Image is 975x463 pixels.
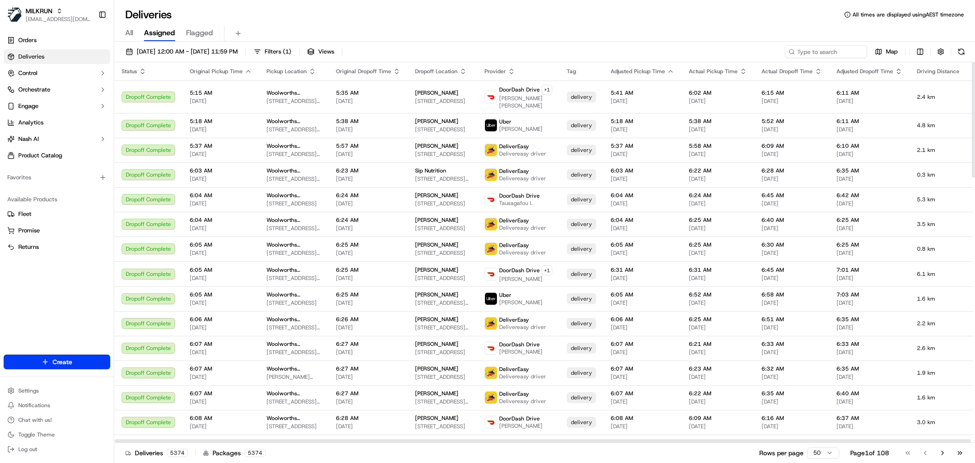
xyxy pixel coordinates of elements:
[571,270,592,278] span: delivery
[542,85,552,95] button: +1
[571,93,592,101] span: delivery
[917,122,959,129] span: 4.8 km
[283,48,291,56] span: ( 1 )
[266,225,321,232] span: [STREET_ADDRESS][PERSON_NAME]
[4,192,110,207] div: Available Products
[266,241,321,248] span: Woolworths Supermarket [GEOGRAPHIC_DATA] - [GEOGRAPHIC_DATA]
[499,95,552,109] span: [PERSON_NAME] [PERSON_NAME]
[836,151,902,158] span: [DATE]
[336,68,391,75] span: Original Dropoff Time
[415,97,470,105] span: [STREET_ADDRESS]
[190,324,252,331] span: [DATE]
[689,97,747,105] span: [DATE]
[266,316,321,323] span: Woolworths Supermarket NZ - [GEOGRAPHIC_DATA]
[499,143,529,150] span: DeliverEasy
[190,249,252,257] span: [DATE]
[4,384,110,397] button: Settings
[266,266,321,274] span: Woolworths Supermarket NZ - [GEOGRAPHIC_DATA]
[836,97,902,105] span: [DATE]
[415,266,458,274] span: [PERSON_NAME]
[762,299,822,307] span: [DATE]
[689,118,747,125] span: 5:38 AM
[18,53,44,61] span: Deliveries
[499,291,511,299] span: Uber
[762,340,822,348] span: 6:33 AM
[266,340,321,348] span: Woolworths Supermarket [GEOGRAPHIC_DATA] - [GEOGRAPHIC_DATA]
[266,275,321,282] span: [STREET_ADDRESS][PERSON_NAME]
[836,68,893,75] span: Adjusted Dropoff Time
[689,126,747,133] span: [DATE]
[336,151,400,158] span: [DATE]
[415,167,446,174] span: Sip Nutrition
[852,11,964,18] span: All times are displayed using AEST timezone
[4,399,110,412] button: Notifications
[125,27,133,38] span: All
[336,324,400,331] span: [DATE]
[762,241,822,248] span: 6:30 AM
[836,118,902,125] span: 6:11 AM
[762,192,822,199] span: 6:45 AM
[762,167,822,174] span: 6:28 AM
[499,316,529,323] span: DeliverEasy
[689,225,747,232] span: [DATE]
[190,151,252,158] span: [DATE]
[485,318,497,329] img: delivereasy_logo.png
[917,295,959,302] span: 1.6 km
[485,243,497,255] img: delivereasy_logo.png
[4,414,110,426] button: Chat with us!
[415,151,470,158] span: [STREET_ADDRESS]
[266,97,321,105] span: [STREET_ADDRESS][PERSON_NAME]
[611,167,674,174] span: 6:03 AM
[571,245,592,253] span: delivery
[415,340,458,348] span: [PERSON_NAME]
[871,45,902,58] button: Map
[485,392,497,404] img: delivereasy_logo.png
[266,89,321,97] span: Woolworths Supermarket [GEOGRAPHIC_DATA] - [GEOGRAPHIC_DATA]
[190,216,252,224] span: 6:04 AM
[917,196,959,203] span: 5.3 km
[122,45,242,58] button: [DATE] 12:00 AM - [DATE] 11:59 PM
[836,340,902,348] span: 6:33 AM
[4,33,110,48] a: Orders
[689,200,747,207] span: [DATE]
[485,367,497,379] img: delivereasy_logo.png
[611,291,674,298] span: 6:05 AM
[499,125,543,133] span: [PERSON_NAME]
[336,266,400,274] span: 6:25 AM
[415,175,470,183] span: [STREET_ADDRESS][PERSON_NAME]
[336,167,400,174] span: 6:23 AM
[266,200,321,207] span: [STREET_ADDRESS]
[499,242,529,249] span: DeliverEasy
[336,340,400,348] span: 6:27 AM
[336,192,400,199] span: 6:24 AM
[762,291,822,298] span: 6:58 AM
[917,68,959,75] span: Driving Distance
[611,249,674,257] span: [DATE]
[762,142,822,150] span: 6:09 AM
[689,68,738,75] span: Actual Pickup Time
[689,291,747,298] span: 6:52 AM
[762,151,822,158] span: [DATE]
[4,170,110,185] div: Favorites
[4,4,95,26] button: MILKRUNMILKRUN[EMAIL_ADDRESS][DOMAIN_NAME]
[917,93,959,101] span: 2.4 km
[689,324,747,331] span: [DATE]
[266,291,321,298] span: Woolworths Supermarket [GEOGRAPHIC_DATA] - [GEOGRAPHIC_DATA]
[336,291,400,298] span: 6:25 AM
[836,299,902,307] span: [DATE]
[336,200,400,207] span: [DATE]
[415,275,470,282] span: [STREET_ADDRESS]
[611,275,674,282] span: [DATE]
[415,241,458,248] span: [PERSON_NAME]
[190,89,252,97] span: 5:15 AM
[611,200,674,207] span: [DATE]
[762,216,822,224] span: 6:40 AM
[499,192,540,199] span: DoorDash Drive
[499,275,552,283] span: [PERSON_NAME]
[571,196,592,203] span: delivery
[190,266,252,274] span: 6:05 AM
[762,316,822,323] span: 6:51 AM
[190,118,252,125] span: 5:18 AM
[318,48,334,56] span: Views
[762,249,822,257] span: [DATE]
